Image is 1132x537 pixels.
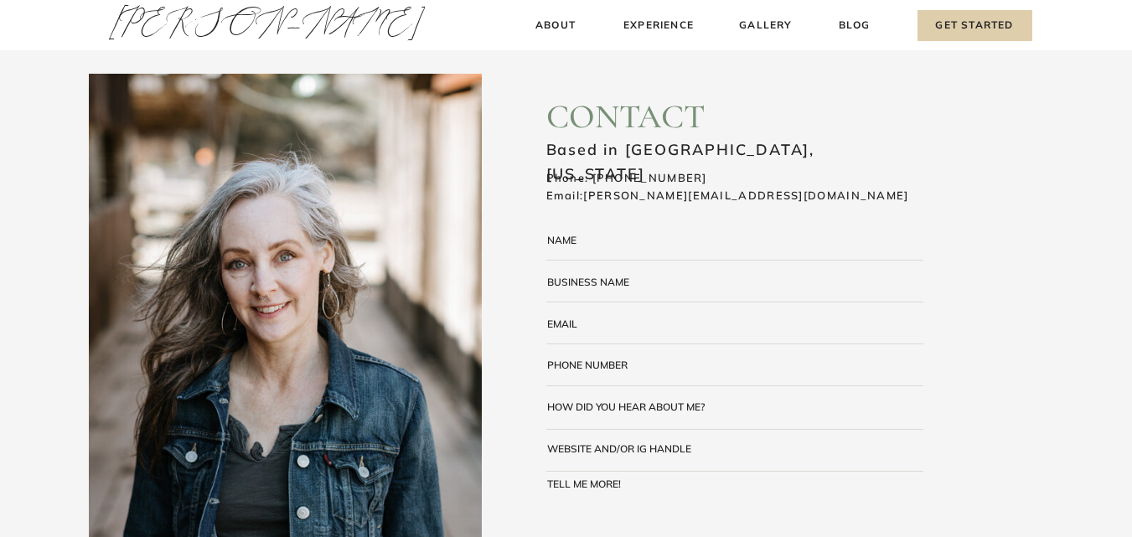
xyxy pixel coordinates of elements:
a: Experience [622,17,696,34]
div: email [547,318,592,329]
div: tell me more! [547,478,654,488]
a: Gallery [738,17,794,34]
h2: contact [546,96,919,134]
div: business name [547,276,662,287]
div: how did you hear about me? [547,401,715,411]
div: website and/or ig handle [547,443,698,453]
div: Phone number [547,359,654,369]
a: Get Started [917,10,1032,41]
a: [PERSON_NAME][EMAIL_ADDRESS][DOMAIN_NAME] [583,188,908,202]
div: Name [547,235,585,245]
a: About [531,17,581,34]
h3: Based in [GEOGRAPHIC_DATA], [US_STATE] [546,138,891,153]
h3: Phone: [PHONE_NUMBER] Email: [546,169,959,205]
a: Blog [835,17,874,34]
